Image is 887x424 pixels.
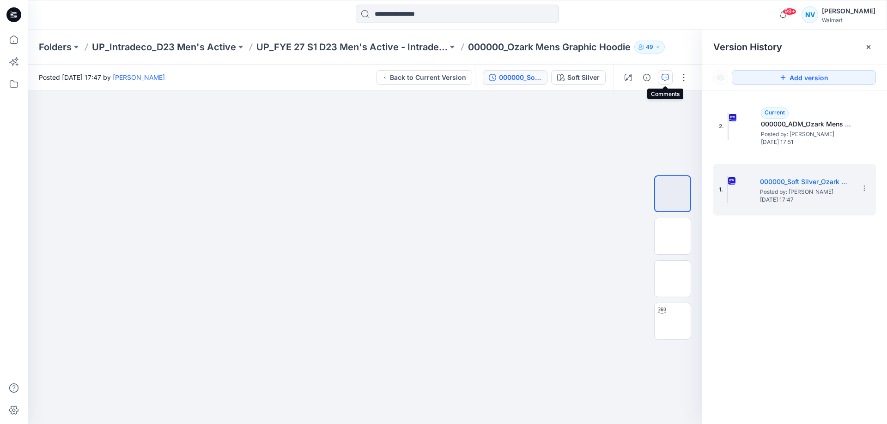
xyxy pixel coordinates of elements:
[783,8,796,15] span: 99+
[551,70,606,85] button: Soft Silver
[713,70,728,85] button: Show Hidden Versions
[567,72,600,83] div: Soft Silver
[719,185,723,194] span: 1.
[499,72,541,83] div: 000000_Soft Silver_Ozark Mens Graphic Hoodie
[732,70,876,85] button: Add version
[761,119,853,130] h5: 000000_ADM_Ozark Mens Graphic Hoodie
[765,109,785,116] span: Current
[646,42,653,52] p: 49
[802,6,818,23] div: NV
[865,43,872,51] button: Close
[113,73,165,81] a: [PERSON_NAME]
[483,70,547,85] button: 000000_Soft Silver_Ozark Mens Graphic Hoodie
[760,176,852,187] h5: 000000_Soft Silver_Ozark Mens Graphic Hoodie
[728,113,729,140] img: 000000_ADM_Ozark Mens Graphic Hoodie
[377,70,472,85] button: Back to Current Version
[822,17,875,24] div: Walmart
[256,41,448,54] a: UP_FYE 27 S1 D23 Men's Active - Intradeco
[761,139,853,145] span: [DATE] 17:51
[39,41,72,54] a: Folders
[761,130,853,139] span: Posted by: Gabriela Alvarado
[760,187,852,197] span: Posted by: Gabriela Alvarado
[634,41,665,54] button: 49
[468,41,631,54] p: 000000_Ozark Mens Graphic Hoodie
[822,6,875,17] div: [PERSON_NAME]
[713,42,782,53] span: Version History
[39,72,165,82] span: Posted [DATE] 17:47 by
[639,70,654,85] button: Details
[719,122,724,131] span: 2.
[92,41,236,54] a: UP_Intradeco_D23 Men's Active
[760,197,852,203] span: [DATE] 17:47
